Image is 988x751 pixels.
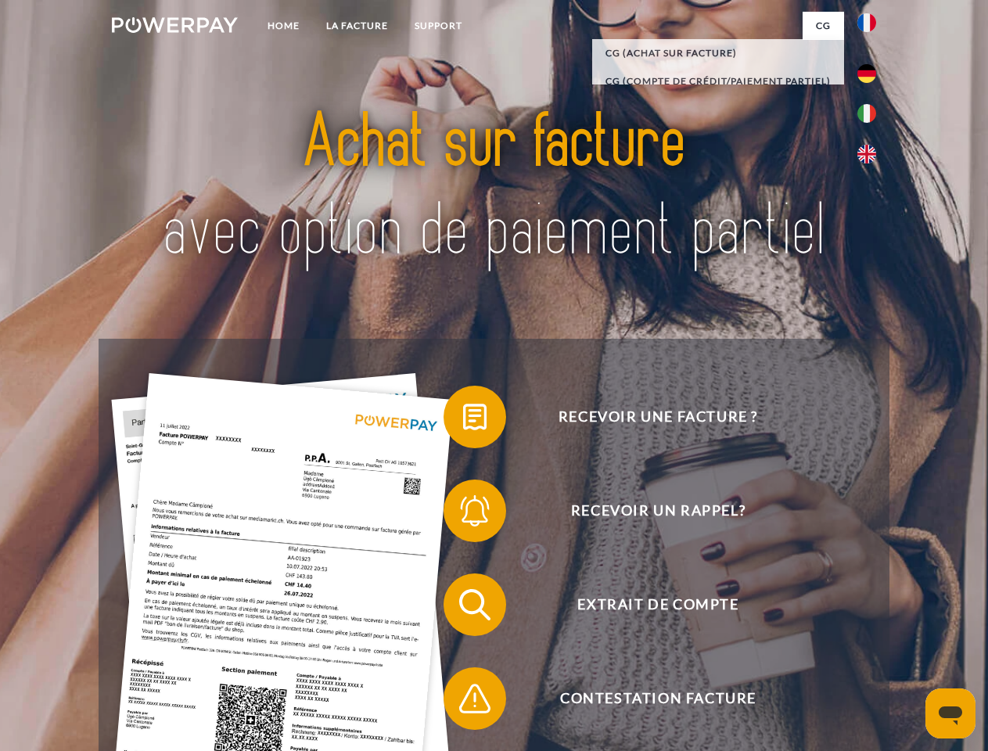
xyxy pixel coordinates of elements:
[455,585,494,624] img: qb_search.svg
[444,667,850,730] button: Contestation Facture
[857,145,876,163] img: en
[857,104,876,123] img: it
[466,480,850,542] span: Recevoir un rappel?
[401,12,476,40] a: Support
[112,17,238,33] img: logo-powerpay-white.svg
[149,75,839,300] img: title-powerpay_fr.svg
[444,573,850,636] button: Extrait de compte
[592,67,844,95] a: CG (Compte de crédit/paiement partiel)
[857,64,876,83] img: de
[925,688,975,738] iframe: Bouton de lancement de la fenêtre de messagerie
[803,12,844,40] a: CG
[857,13,876,32] img: fr
[455,491,494,530] img: qb_bell.svg
[466,573,850,636] span: Extrait de compte
[455,397,494,437] img: qb_bill.svg
[254,12,313,40] a: Home
[466,667,850,730] span: Contestation Facture
[592,39,844,67] a: CG (achat sur facture)
[444,386,850,448] button: Recevoir une facture ?
[455,679,494,718] img: qb_warning.svg
[444,480,850,542] button: Recevoir un rappel?
[466,386,850,448] span: Recevoir une facture ?
[313,12,401,40] a: LA FACTURE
